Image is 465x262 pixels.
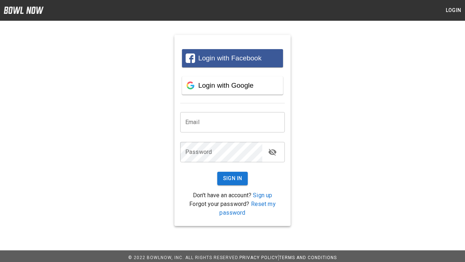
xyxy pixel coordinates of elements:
[4,7,44,14] img: logo
[219,201,275,216] a: Reset my password
[253,192,272,199] a: Sign up
[182,49,283,67] button: Login with Facebook
[442,4,465,17] button: Login
[182,76,283,95] button: Login with Google
[180,200,285,217] p: Forgot your password?
[128,255,239,260] span: © 2022 BowlNow, Inc. All Rights Reserved.
[279,255,337,260] a: Terms and Conditions
[217,172,248,185] button: Sign In
[180,191,285,200] p: Don't have an account?
[265,145,280,159] button: toggle password visibility
[198,82,254,89] span: Login with Google
[198,54,262,62] span: Login with Facebook
[239,255,278,260] a: Privacy Policy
